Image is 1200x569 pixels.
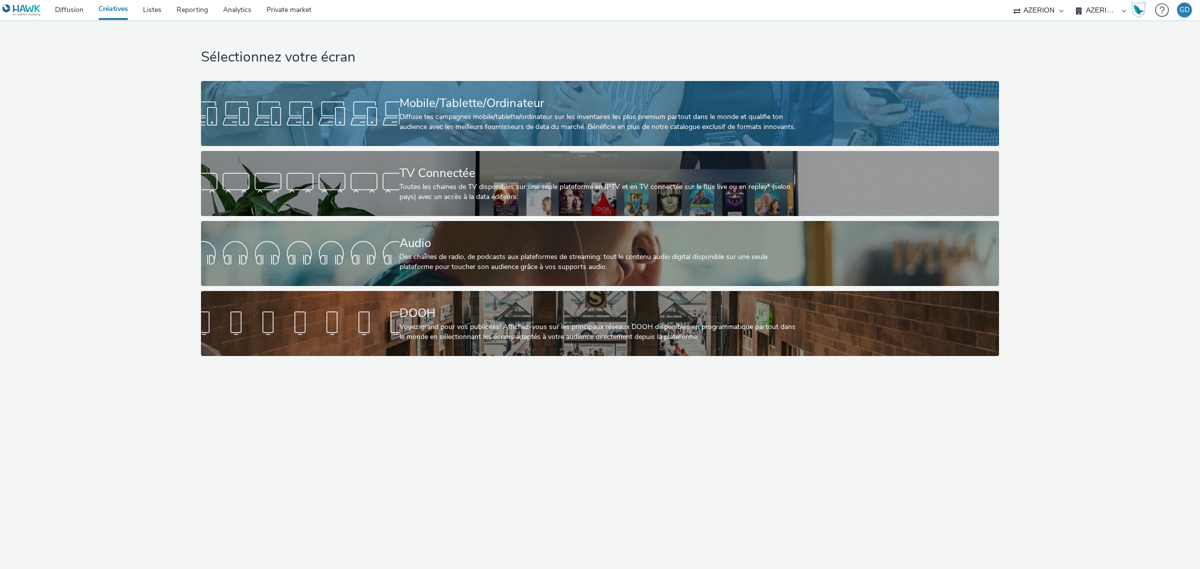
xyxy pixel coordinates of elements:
[201,151,998,216] a: TV ConnectéeToutes les chaines de TV disponibles sur une seule plateforme en IPTV et en TV connec...
[1131,2,1150,18] a: Hawk Academy
[399,304,796,322] div: DOOH
[201,221,998,286] a: AudioDes chaînes de radio, de podcasts aux plateformes de streaming: tout le contenu audio digita...
[1179,2,1189,17] div: GD
[201,81,998,146] a: Mobile/Tablette/OrdinateurDiffuse tes campagnes mobile/tablette/ordinateur sur les inventaires le...
[2,4,41,16] img: undefined Logo
[399,234,796,252] div: Audio
[399,322,796,342] div: Voyez grand pour vos publicités! Affichez-vous sur les principaux réseaux DOOH disponibles en pro...
[201,48,998,67] h1: Sélectionnez votre écran
[399,112,796,132] div: Diffuse tes campagnes mobile/tablette/ordinateur sur les inventaires les plus premium partout dan...
[399,164,796,182] div: TV Connectée
[399,252,796,272] div: Des chaînes de radio, de podcasts aux plateformes de streaming: tout le contenu audio digital dis...
[201,291,998,356] a: DOOHVoyez grand pour vos publicités! Affichez-vous sur les principaux réseaux DOOH disponibles en...
[399,94,796,112] div: Mobile/Tablette/Ordinateur
[399,182,796,202] div: Toutes les chaines de TV disponibles sur une seule plateforme en IPTV et en TV connectée sur le f...
[1131,2,1146,18] img: Hawk Academy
